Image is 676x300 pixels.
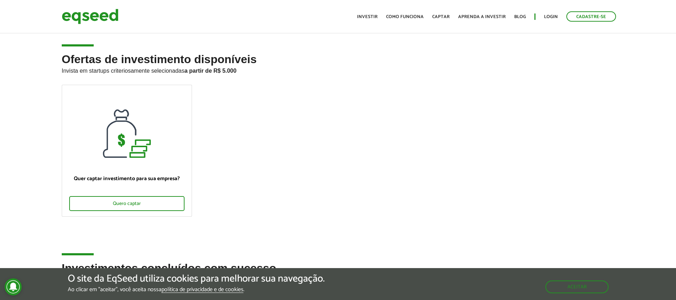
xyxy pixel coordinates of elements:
a: Como funciona [386,15,424,19]
a: Investir [357,15,378,19]
a: Login [544,15,558,19]
a: Aprenda a investir [458,15,506,19]
a: Cadastre-se [566,11,616,22]
p: Quer captar investimento para sua empresa? [69,176,185,182]
button: Aceitar [545,280,609,293]
p: Ao clicar em "aceitar", você aceita nossa . [68,286,325,293]
img: EqSeed [62,7,119,26]
h5: O site da EqSeed utiliza cookies para melhorar sua navegação. [68,273,325,284]
h2: Investimentos concluídos com sucesso [62,262,615,285]
a: Blog [514,15,526,19]
strong: a partir de R$ 5.000 [185,68,237,74]
a: Quer captar investimento para sua empresa? Quero captar [62,85,192,217]
div: Quero captar [69,196,185,211]
p: Invista em startups criteriosamente selecionadas [62,66,615,74]
a: Captar [432,15,450,19]
a: política de privacidade e de cookies [161,287,243,293]
h2: Ofertas de investimento disponíveis [62,53,615,85]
